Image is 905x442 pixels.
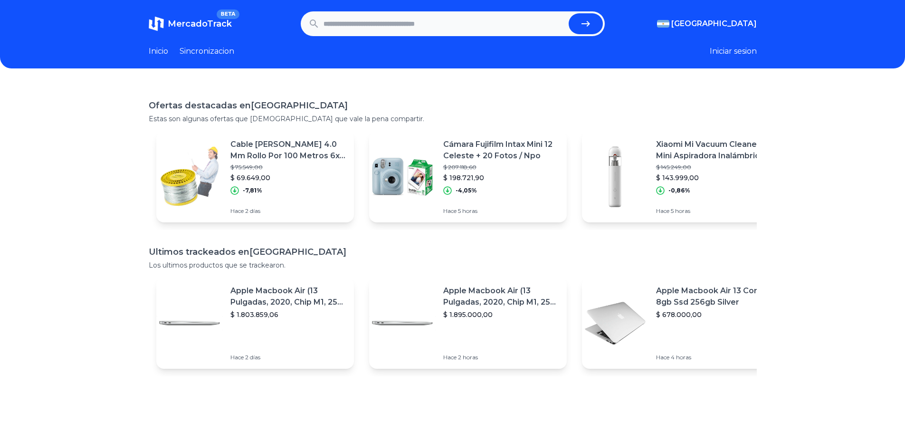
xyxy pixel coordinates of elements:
p: $ 75.549,00 [230,163,346,171]
p: $ 145.249,00 [656,163,772,171]
p: Apple Macbook Air (13 Pulgadas, 2020, Chip M1, 256 Gb De Ssd, 8 Gb De Ram) - Plata [443,285,559,308]
button: [GEOGRAPHIC_DATA] [657,18,757,29]
p: $ 69.649,00 [230,173,346,183]
a: Inicio [149,46,168,57]
a: Featured imageApple Macbook Air 13 Core I5 8gb Ssd 256gb Silver$ 678.000,00Hace 4 horas [582,278,780,369]
p: $ 207.118,60 [443,163,559,171]
p: Hace 2 días [230,354,346,361]
p: Los ultimos productos que se trackearon. [149,260,757,270]
img: Featured image [582,144,648,210]
span: BETA [217,10,239,19]
img: Featured image [369,290,436,356]
p: -0,86% [668,187,690,194]
a: Featured imageXiaomi Mi Vacuum Cleaner Mini Aspiradora Inalámbrica Blanco$ 145.249,00$ 143.999,00... [582,131,780,222]
a: Featured imageCámara Fujifilm Intax Mini 12 Celeste + 20 Fotos / Npo$ 207.118,60$ 198.721,90-4,05... [369,131,567,222]
img: Featured image [156,290,223,356]
p: Hace 2 horas [443,354,559,361]
p: Cámara Fujifilm Intax Mini 12 Celeste + 20 Fotos / Npo [443,139,559,162]
a: Sincronizacion [180,46,234,57]
p: $ 1.803.859,06 [230,310,346,319]
a: MercadoTrackBETA [149,16,232,31]
img: Featured image [369,144,436,210]
p: Apple Macbook Air 13 Core I5 8gb Ssd 256gb Silver [656,285,772,308]
p: $ 198.721,90 [443,173,559,183]
img: Argentina [657,20,669,28]
button: Iniciar sesion [710,46,757,57]
h1: Ultimos trackeados en [GEOGRAPHIC_DATA] [149,245,757,259]
img: Featured image [156,144,223,210]
p: Apple Macbook Air (13 Pulgadas, 2020, Chip M1, 256 Gb De Ssd, 8 Gb De Ram) - Plata [230,285,346,308]
h1: Ofertas destacadas en [GEOGRAPHIC_DATA] [149,99,757,112]
p: $ 678.000,00 [656,310,772,319]
p: $ 1.895.000,00 [443,310,559,319]
p: Hace 5 horas [443,207,559,215]
a: Featured imageApple Macbook Air (13 Pulgadas, 2020, Chip M1, 256 Gb De Ssd, 8 Gb De Ram) - Plata$... [369,278,567,369]
a: Featured imageCable [PERSON_NAME] 4.0 Mm Rollo Por 100 Metros 6x7 Hilos Dogo$ 75.549,00$ 69.649,0... [156,131,354,222]
p: Hace 2 días [230,207,346,215]
p: Cable [PERSON_NAME] 4.0 Mm Rollo Por 100 Metros 6x7 Hilos Dogo [230,139,346,162]
span: [GEOGRAPHIC_DATA] [671,18,757,29]
p: -4,05% [456,187,477,194]
p: Hace 4 horas [656,354,772,361]
p: -7,81% [243,187,262,194]
p: $ 143.999,00 [656,173,772,183]
img: MercadoTrack [149,16,164,31]
span: MercadoTrack [168,19,232,29]
p: Hace 5 horas [656,207,772,215]
p: Xiaomi Mi Vacuum Cleaner Mini Aspiradora Inalámbrica Blanco [656,139,772,162]
img: Featured image [582,290,648,356]
a: Featured imageApple Macbook Air (13 Pulgadas, 2020, Chip M1, 256 Gb De Ssd, 8 Gb De Ram) - Plata$... [156,278,354,369]
p: Estas son algunas ofertas que [DEMOGRAPHIC_DATA] que vale la pena compartir. [149,114,757,124]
